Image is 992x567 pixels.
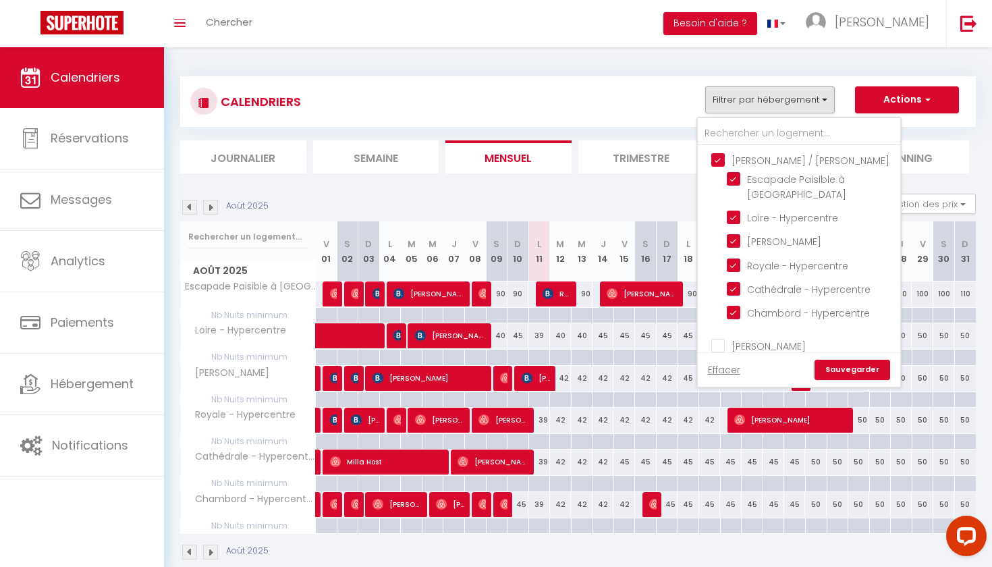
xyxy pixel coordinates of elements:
th: 09 [486,221,507,281]
th: 29 [912,221,933,281]
div: 42 [593,450,614,475]
span: [PERSON_NAME] [330,407,337,433]
div: 45 [720,450,742,475]
div: 50 [954,492,976,517]
div: 45 [678,492,699,517]
span: [PERSON_NAME] [351,365,358,391]
span: Escapade Paisible à [GEOGRAPHIC_DATA] [747,173,846,201]
div: 50 [891,408,912,433]
span: [PERSON_NAME] [351,281,358,306]
input: Rechercher un logement... [698,122,900,146]
span: [PERSON_NAME] [373,281,380,306]
div: 42 [550,366,572,391]
span: Redier De La [PERSON_NAME] [543,281,572,306]
abbr: J [601,238,606,250]
div: 42 [635,366,657,391]
div: 40 [550,323,572,348]
div: 45 [699,450,721,475]
span: Milla Host [330,449,445,475]
th: 18 [678,221,699,281]
span: Paiements [51,314,114,331]
div: 42 [550,450,572,475]
div: 50 [912,408,933,433]
span: [PERSON_NAME] [393,281,466,306]
div: 45 [635,450,657,475]
th: 02 [337,221,358,281]
button: Filtrer par hébergement [705,86,835,113]
span: [PERSON_NAME] [500,491,507,517]
abbr: M [578,238,586,250]
div: 42 [657,366,678,391]
th: 04 [379,221,401,281]
div: 50 [933,408,955,433]
div: 39 [528,323,550,348]
th: 15 [613,221,635,281]
span: Hébergement [51,375,134,392]
span: [PERSON_NAME] [649,491,657,517]
div: 45 [742,450,763,475]
a: [PERSON_NAME] [316,450,323,475]
img: Super Booking [40,11,123,34]
div: 45 [742,492,763,517]
th: 17 [657,221,678,281]
span: Nb Nuits minimum [181,350,315,364]
div: 39 [528,408,550,433]
div: 90 [507,281,529,306]
span: [PERSON_NAME] [478,407,529,433]
span: Cathédrale - Hypercentre [747,283,871,296]
div: 50 [954,408,976,433]
th: 12 [550,221,572,281]
abbr: S [493,238,499,250]
div: 42 [571,450,593,475]
abbr: L [537,238,541,250]
div: 50 [827,450,848,475]
abbr: J [451,238,457,250]
div: 50 [933,323,955,348]
div: 40 [571,323,593,348]
abbr: D [962,238,968,250]
th: 06 [422,221,443,281]
li: Mensuel [445,140,572,173]
abbr: M [429,238,437,250]
div: 45 [613,450,635,475]
span: [PERSON_NAME] [835,13,929,30]
div: 42 [571,366,593,391]
div: 42 [678,408,699,433]
p: Août 2025 [226,545,269,558]
span: Nb Nuits minimum [181,308,315,323]
div: 42 [593,366,614,391]
abbr: S [642,238,649,250]
div: 100 [912,281,933,306]
div: 42 [613,492,635,517]
span: Escapade Paisible à [GEOGRAPHIC_DATA] [183,281,318,292]
div: 50 [869,408,891,433]
div: 45 [613,323,635,348]
abbr: L [388,238,392,250]
div: 50 [891,450,912,475]
li: Journalier [180,140,306,173]
div: 45 [784,492,806,517]
img: logout [960,15,977,32]
span: [PERSON_NAME] [458,449,530,475]
abbr: M [556,238,564,250]
span: Chambord - Hypercentre [183,492,318,507]
span: Août 2025 [181,261,315,281]
abbr: M [408,238,416,250]
th: 14 [593,221,614,281]
span: Royale - Hypercentre [183,408,299,423]
div: 39 [528,492,550,517]
a: Effacer [708,362,740,377]
div: 50 [933,366,955,391]
li: Semaine [313,140,439,173]
span: Nb Nuits minimum [181,518,315,533]
div: 50 [805,450,827,475]
div: 90 [486,281,507,306]
li: Planning [844,140,970,173]
div: 45 [507,492,529,517]
div: 50 [933,450,955,475]
div: 45 [657,492,678,517]
div: 50 [954,366,976,391]
span: Nb Nuits minimum [181,476,315,491]
span: Analytics [51,252,105,269]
